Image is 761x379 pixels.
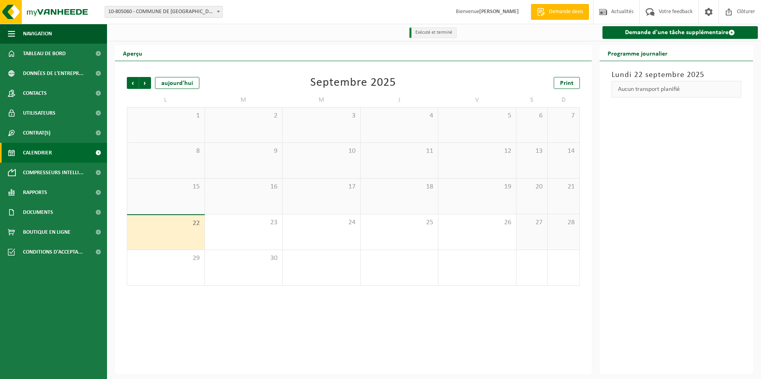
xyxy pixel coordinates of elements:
span: 26 [442,218,512,227]
a: Demande devis [531,4,589,20]
span: Calendrier [23,143,52,163]
span: 19 [442,183,512,191]
td: D [548,93,579,107]
span: Navigation [23,24,52,44]
td: V [438,93,516,107]
span: 17 [287,183,356,191]
h2: Programme journalier [600,45,675,61]
div: Septembre 2025 [310,77,396,89]
span: 5 [442,112,512,120]
span: Compresseurs intelli... [23,163,84,183]
span: 9 [209,147,279,156]
span: Print [560,80,574,87]
td: J [361,93,439,107]
span: 22 [131,219,201,228]
iframe: chat widget [4,362,132,379]
span: Utilisateurs [23,103,55,123]
span: 24 [287,218,356,227]
span: 13 [520,147,544,156]
span: 2 [209,112,279,120]
span: 16 [209,183,279,191]
td: M [283,93,361,107]
span: Documents [23,202,53,222]
span: 15 [131,183,201,191]
h2: Aperçu [115,45,150,61]
span: 18 [365,183,434,191]
span: Tableau de bord [23,44,66,63]
span: Boutique en ligne [23,222,71,242]
span: 1 [131,112,201,120]
span: 29 [131,254,201,263]
span: 7 [552,112,575,120]
h3: Lundi 22 septembre 2025 [612,69,742,81]
span: 25 [365,218,434,227]
span: 14 [552,147,575,156]
span: 12 [442,147,512,156]
span: 28 [552,218,575,227]
span: Conditions d'accepta... [23,242,83,262]
td: L [127,93,205,107]
span: Contacts [23,83,47,103]
span: 10-805060 - COMMUNE DE FLOREFFE - FRANIÈRE [105,6,222,17]
span: Rapports [23,183,47,202]
span: 10 [287,147,356,156]
a: Print [554,77,580,89]
span: Suivant [139,77,151,89]
span: 20 [520,183,544,191]
div: aujourd'hui [155,77,199,89]
span: 30 [209,254,279,263]
span: 27 [520,218,544,227]
span: 8 [131,147,201,156]
span: 21 [552,183,575,191]
span: Précédent [127,77,139,89]
td: M [205,93,283,107]
span: 6 [520,112,544,120]
div: Aucun transport planifié [612,81,742,98]
span: Contrat(s) [23,123,50,143]
a: Demande d'une tâche supplémentaire [602,26,758,39]
span: 23 [209,218,279,227]
span: 4 [365,112,434,120]
td: S [516,93,548,107]
strong: [PERSON_NAME] [479,9,519,15]
span: 3 [287,112,356,120]
li: Exécuté et terminé [409,27,457,38]
span: Données de l'entrepr... [23,63,84,83]
span: Demande devis [547,8,585,16]
span: 11 [365,147,434,156]
span: 10-805060 - COMMUNE DE FLOREFFE - FRANIÈRE [105,6,223,18]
